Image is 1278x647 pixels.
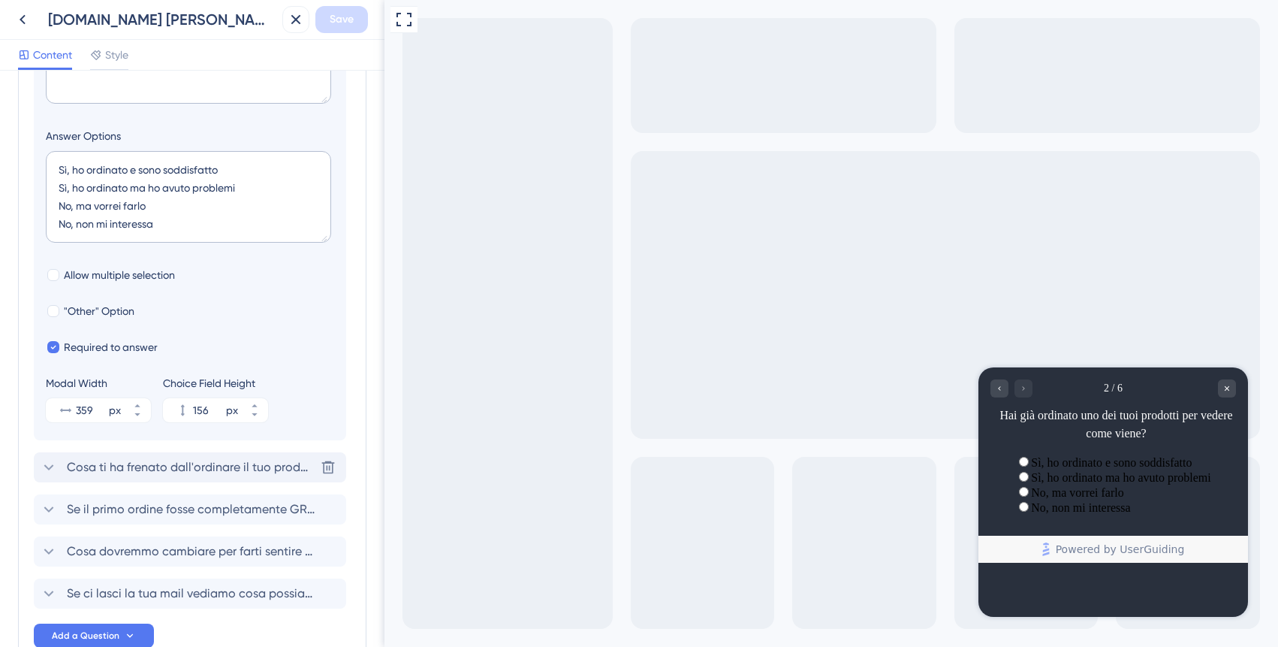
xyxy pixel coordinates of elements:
span: "Other" Option [64,302,134,320]
span: Cosa dovremmo cambiare per farti sentire confident [PERSON_NAME]'ordinare? [67,543,315,561]
span: Cosa ti ha frenato dall'ordinare il tuo prodotto finora? [67,458,315,476]
div: Choice Field Height [163,374,268,392]
button: px [124,410,151,422]
span: Se il primo ordine fosse completamente GRATIS, lo faresti? [67,500,315,519]
span: Save [330,11,354,29]
span: Style [105,46,128,64]
textarea: Sì, ho ordinato e sono soddisfatto Sì, ho ordinato ma ho avuto problemi No, ma vorrei farlo No, n... [46,151,331,243]
span: Required to answer [64,338,158,356]
div: Modal Width [46,374,151,392]
div: px [109,401,121,419]
span: Allow multiple selection [64,266,175,284]
span: Add a Question [52,630,119,642]
div: [DOMAIN_NAME] [PERSON_NAME] IT [48,9,276,30]
iframe: UserGuiding Survey [594,367,864,617]
button: px [124,398,151,410]
div: px [226,401,238,419]
button: Save [315,6,368,33]
span: Content [33,46,72,64]
span: Se ci lasci la tua mail vediamo cosa possiamo fare per te [67,585,315,603]
label: Answer Options [46,127,334,145]
input: px [76,401,106,419]
input: px [193,401,223,419]
button: px [241,410,268,422]
button: px [241,398,268,410]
